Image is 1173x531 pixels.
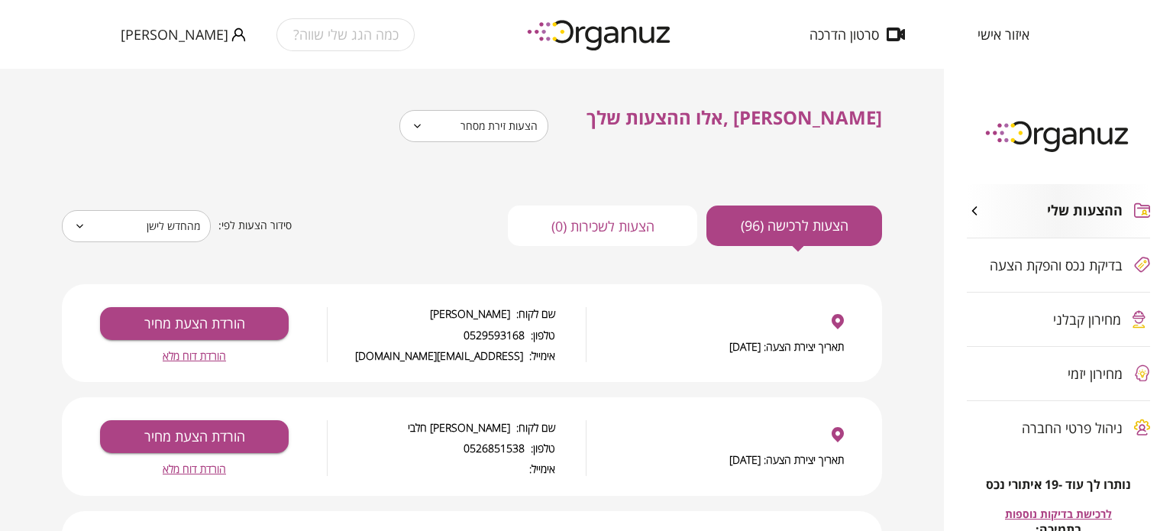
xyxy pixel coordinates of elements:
button: הורדת הצעת מחיר [100,307,289,340]
span: טלפון: 0529593168 [328,329,555,342]
span: אימייל: [328,462,555,475]
div: מהחדש לישן [62,205,211,248]
span: תאריך יצירת הצעה: [DATE] [729,452,844,467]
span: שם לקוח: [PERSON_NAME] חלבי [328,421,555,434]
span: אימייל: [EMAIL_ADDRESS][DOMAIN_NAME] [328,349,555,362]
button: ההצעות שלי [967,184,1150,238]
span: סידור הצעות לפי: [218,219,292,233]
button: הצעות לשכירות (0) [508,206,697,246]
span: נותרו לך עוד -19 איתורי נכס [986,478,1131,492]
button: לרכישת בדיקות נוספות [1005,507,1112,520]
span: ההצעות שלי [1047,202,1123,219]
span: טלפון: 0526851538 [328,442,555,455]
button: [PERSON_NAME] [121,25,246,44]
span: איזור אישי [977,27,1029,42]
span: שם לקוח: [PERSON_NAME] [328,307,555,320]
span: [PERSON_NAME] ,אלו ההצעות שלך [586,105,882,130]
button: הורדת דוח מלא [163,349,226,362]
div: הצעות זירת מסחר [399,105,548,147]
span: סרטון הדרכה [809,27,879,42]
button: הצעות לרכישה (96) [706,206,882,246]
button: סרטון הדרכה [787,27,928,42]
span: [PERSON_NAME] [121,27,228,42]
button: איזור אישי [955,27,1052,42]
span: תאריך יצירת הצעה: [DATE] [729,339,844,354]
button: הורדת דוח מלא [163,462,226,475]
img: logo [974,115,1142,157]
button: הורדת הצעת מחיר [100,420,289,453]
img: logo [516,14,684,56]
